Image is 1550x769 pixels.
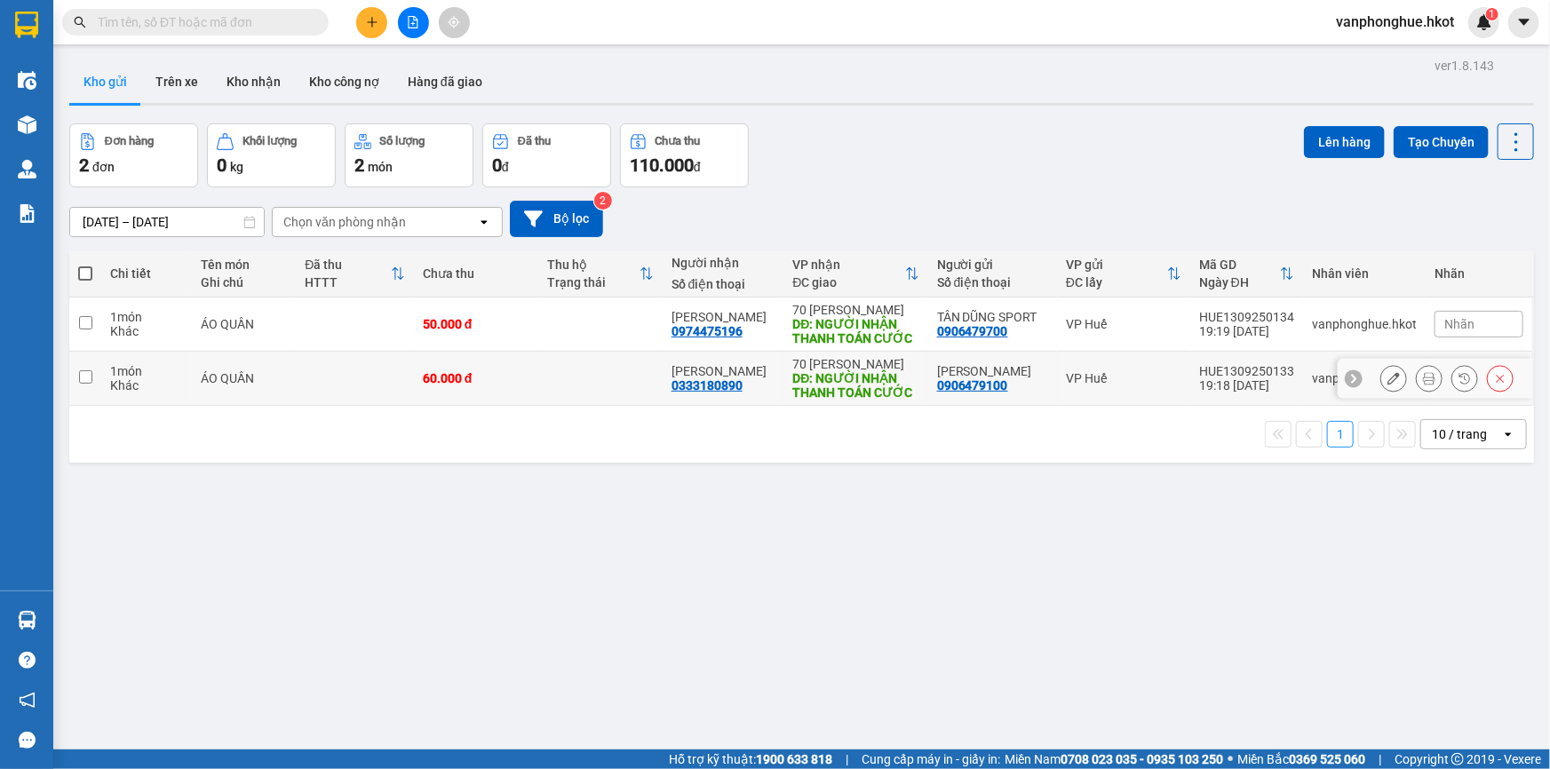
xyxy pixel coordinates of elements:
img: logo [7,69,11,157]
svg: open [477,215,491,229]
div: Quang Trung [672,310,775,324]
div: TÂN DŨNG SPORT [937,310,1048,324]
button: Trên xe [141,60,212,103]
button: Bộ lọc [510,201,603,237]
button: Tạo Chuyến [1394,126,1489,158]
sup: 1 [1486,8,1498,20]
button: Đơn hàng2đơn [69,123,198,187]
span: kg [230,160,243,174]
span: caret-down [1516,14,1532,30]
span: question-circle [19,652,36,669]
button: Số lượng2món [345,123,473,187]
div: Khác [110,324,183,338]
div: HOÀNG LÂM [672,364,775,378]
div: 0906479100 [937,378,1008,392]
span: Miền Nam [1005,749,1223,769]
span: vanphonghue.hkot [1322,11,1468,33]
div: Khác [110,378,183,392]
th: Toggle SortBy [538,250,663,297]
span: Cung cấp máy in - giấy in: [862,749,1000,769]
div: Đơn hàng [105,135,154,147]
span: plus [366,16,378,28]
div: 70 [PERSON_NAME] [793,303,919,317]
span: đơn [92,160,115,174]
span: | [846,749,848,769]
span: đ [502,160,509,174]
img: warehouse-icon [18,71,36,90]
div: 0906479700 [937,324,1008,338]
sup: 2 [594,192,612,210]
span: file-add [407,16,419,28]
div: VP gửi [1066,258,1167,272]
button: Lên hàng [1304,126,1385,158]
th: Toggle SortBy [784,250,928,297]
input: Select a date range. [70,208,264,236]
button: Kho công nợ [295,60,393,103]
span: đ [694,160,701,174]
div: Chưa thu [423,266,529,281]
div: Nhãn [1435,266,1523,281]
span: ↔ [GEOGRAPHIC_DATA] [12,90,152,131]
span: Nhãn [1444,317,1474,331]
div: vanphonghue.hkot [1312,371,1417,385]
span: 2 [79,155,89,176]
strong: 0369 525 060 [1289,752,1365,766]
div: Đã thu [518,135,551,147]
span: search [74,16,86,28]
div: VP nhận [793,258,905,272]
div: Sửa đơn hàng [1380,365,1407,392]
div: DĐ: NGƯỜI NHẬN THANH TOÁN CƯỚC [793,371,919,400]
div: 1 món [110,364,183,378]
div: 19:18 [DATE] [1199,378,1294,392]
span: copyright [1451,753,1464,765]
div: 70 [PERSON_NAME] [793,357,919,371]
span: 110.000 [630,155,694,176]
div: Đã thu [305,258,391,272]
span: 1 [1489,8,1495,20]
div: 10 / trang [1432,425,1487,443]
div: ÁO QUẦN [201,371,288,385]
span: message [19,732,36,749]
span: 0 [492,155,502,176]
div: 60.000 đ [423,371,529,385]
strong: 1900 633 818 [756,752,832,766]
div: Chọn văn phòng nhận [283,213,406,231]
button: caret-down [1508,7,1539,38]
span: Miền Bắc [1237,749,1365,769]
div: Người nhận [672,256,775,270]
div: Khối lượng [242,135,297,147]
div: Số điện thoại [672,277,775,291]
div: HUE1309250133 [1199,364,1294,378]
span: notification [19,692,36,709]
div: 50.000 đ [423,317,529,331]
input: Tìm tên, số ĐT hoặc mã đơn [98,12,307,32]
span: | [1379,749,1381,769]
img: solution-icon [18,204,36,223]
div: 0333180890 [672,378,743,392]
div: TẤN DŨNG [937,364,1048,378]
img: icon-new-feature [1476,14,1492,30]
div: HTTT [305,275,391,289]
div: 19:19 [DATE] [1199,324,1294,338]
div: 0974475196 [672,324,743,338]
th: Toggle SortBy [1057,250,1190,297]
div: ÁO QUẦN [201,317,288,331]
button: Khối lượng0kg [207,123,336,187]
img: warehouse-icon [18,115,36,134]
div: Thu hộ [547,258,640,272]
span: SAPA, LÀO CAI ↔ [GEOGRAPHIC_DATA] [12,75,152,131]
button: aim [439,7,470,38]
div: Số điện thoại [937,275,1048,289]
svg: open [1501,427,1515,441]
img: warehouse-icon [18,611,36,630]
button: file-add [398,7,429,38]
div: Người gửi [937,258,1048,272]
button: Kho gửi [69,60,141,103]
strong: 0708 023 035 - 0935 103 250 [1061,752,1223,766]
div: HUE1309250134 [1199,310,1294,324]
img: logo-vxr [15,12,38,38]
div: Chưa thu [656,135,701,147]
div: Ghi chú [201,275,288,289]
div: Trạng thái [547,275,640,289]
div: DĐ: NGƯỜI NHẬN THANH TOÁN CƯỚC [793,317,919,345]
